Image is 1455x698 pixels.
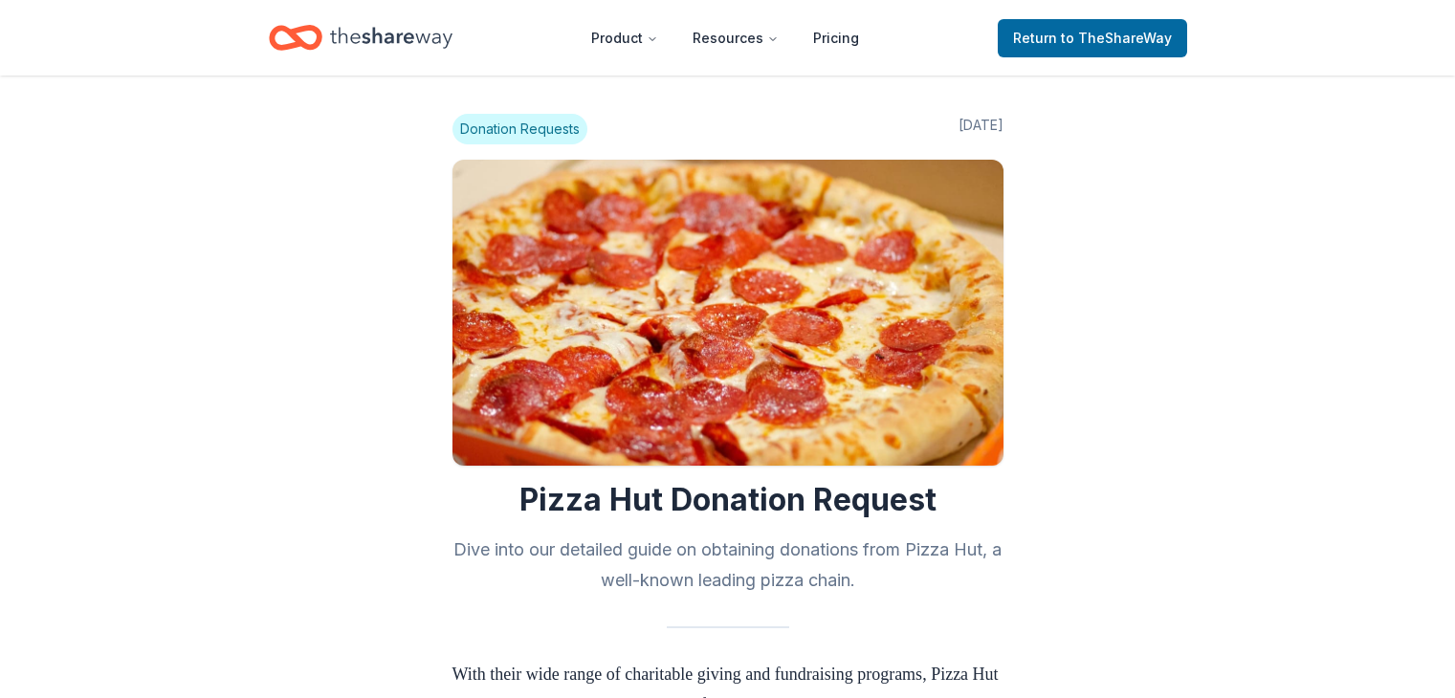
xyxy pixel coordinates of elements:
span: [DATE] [959,114,1003,144]
span: to TheShareWay [1061,30,1172,46]
a: Pricing [798,19,874,57]
span: Return [1013,27,1172,50]
button: Resources [677,19,794,57]
h2: Dive into our detailed guide on obtaining donations from Pizza Hut, a well-known leading pizza ch... [452,534,1003,596]
h1: Pizza Hut Donation Request [452,481,1003,519]
span: Donation Requests [452,114,587,144]
a: Returnto TheShareWay [998,19,1187,57]
nav: Main [576,15,874,60]
button: Product [576,19,673,57]
img: Image for Pizza Hut Donation Request [452,160,1003,466]
a: Home [269,15,452,60]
